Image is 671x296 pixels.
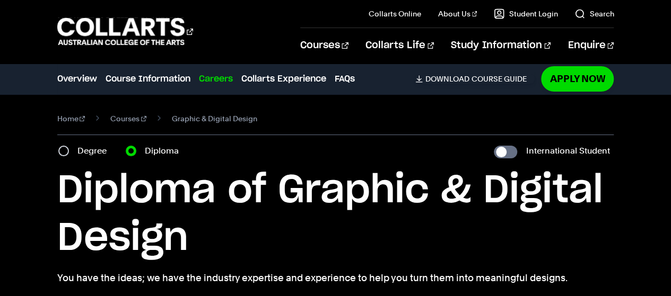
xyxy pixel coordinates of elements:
a: Search [574,8,614,19]
a: Careers [199,73,233,85]
a: Enquire [568,28,614,63]
a: Courses [110,111,146,126]
a: FAQs [335,73,355,85]
span: Download [425,74,469,84]
a: Collarts Experience [241,73,326,85]
label: Degree [77,143,113,158]
a: Home [57,111,85,126]
h1: Diploma of Graphic & Digital Design [57,167,614,262]
p: You have the ideas; we have the industry expertise and experience to help you turn them into mean... [57,271,614,285]
a: Collarts Online [369,8,421,19]
label: International Student [526,143,609,158]
a: Student Login [494,8,557,19]
a: Study Information [451,28,551,63]
div: Go to homepage [57,16,193,47]
a: Collarts Life [365,28,434,63]
a: About Us [438,8,477,19]
a: Apply Now [541,66,614,91]
a: Courses [300,28,348,63]
label: Diploma [145,143,185,158]
a: Course Information [106,73,190,85]
a: Overview [57,73,97,85]
span: Graphic & Digital Design [172,111,257,126]
a: DownloadCourse Guide [415,74,535,84]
